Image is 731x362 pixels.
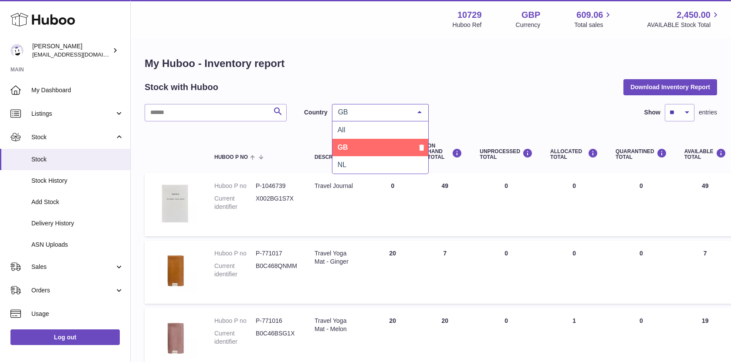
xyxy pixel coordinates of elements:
[256,182,297,190] dd: P-1046739
[541,173,607,236] td: 0
[419,241,471,304] td: 7
[145,81,218,93] h2: Stock with Huboo
[153,317,197,360] img: product image
[256,329,297,346] dd: B0C46BSG1X
[31,86,124,94] span: My Dashboard
[31,241,124,249] span: ASN Uploads
[31,198,124,206] span: Add Stock
[214,154,248,160] span: Huboo P no
[516,21,541,29] div: Currency
[366,173,419,236] td: 0
[256,317,297,325] dd: P-771016
[10,329,120,345] a: Log out
[640,182,643,189] span: 0
[541,241,607,304] td: 0
[315,154,350,160] span: Description
[640,250,643,257] span: 0
[31,219,124,228] span: Delivery History
[699,108,717,117] span: entries
[338,126,345,134] span: All
[31,133,115,141] span: Stock
[214,317,256,325] dt: Huboo P no
[338,144,348,151] span: GB
[214,262,256,278] dt: Current identifier
[214,249,256,258] dt: Huboo P no
[684,148,726,160] div: AVAILABLE Total
[315,317,358,333] div: Travel Yoga Mat - Melon
[640,317,643,324] span: 0
[550,148,598,160] div: ALLOCATED Total
[574,21,613,29] span: Total sales
[304,108,328,117] label: Country
[214,182,256,190] dt: Huboo P no
[623,79,717,95] button: Download Inventory Report
[338,161,346,168] span: NL
[145,57,717,70] h1: My Huboo - Inventory report
[576,9,603,21] span: 609.06
[647,21,721,29] span: AVAILABLE Stock Total
[480,148,533,160] div: UNPROCESSED Total
[31,286,115,295] span: Orders
[336,108,411,117] span: GB
[366,241,419,304] td: 20
[214,329,256,346] dt: Current identifier
[31,177,124,185] span: Stock History
[31,110,115,118] span: Listings
[644,108,660,117] label: Show
[419,173,471,236] td: 49
[10,44,24,57] img: hello@mikkoa.com
[153,182,197,225] img: product image
[471,173,541,236] td: 0
[574,9,613,29] a: 609.06 Total sales
[647,9,721,29] a: 2,450.00 AVAILABLE Stock Total
[31,263,115,271] span: Sales
[256,194,297,211] dd: X002BG1S7X
[153,249,197,293] img: product image
[315,249,358,266] div: Travel Yoga Mat - Ginger
[457,9,482,21] strong: 10729
[315,182,358,190] div: Travel Journal
[32,51,128,58] span: [EMAIL_ADDRESS][DOMAIN_NAME]
[471,241,541,304] td: 0
[214,194,256,211] dt: Current identifier
[453,21,482,29] div: Huboo Ref
[521,9,540,21] strong: GBP
[31,155,124,164] span: Stock
[427,143,462,161] div: ON HAND Total
[616,148,667,160] div: QUARANTINED Total
[677,9,711,21] span: 2,450.00
[32,42,111,59] div: [PERSON_NAME]
[256,262,297,278] dd: B0C468QNMM
[31,310,124,318] span: Usage
[256,249,297,258] dd: P-771017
